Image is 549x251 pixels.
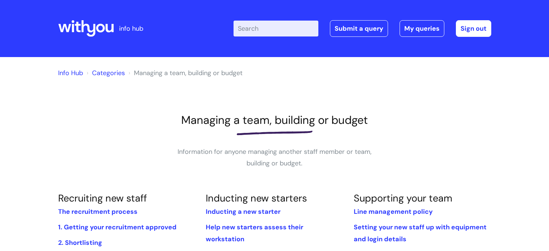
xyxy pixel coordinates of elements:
a: Inducting a new starter [206,207,280,216]
a: My queries [400,20,444,37]
a: The recruitment process [58,207,138,216]
a: Inducting new starters [206,192,307,204]
a: Line management policy [354,207,433,216]
a: 2. Shortlisting [58,238,102,247]
div: | - [234,20,491,37]
a: Setting your new staff up with equipment and login details [354,223,487,243]
input: Search [234,21,318,36]
a: Submit a query [330,20,388,37]
p: info hub [119,23,143,34]
li: Solution home [85,67,125,79]
a: Help new starters assess their workstation [206,223,303,243]
a: Info Hub [58,69,83,77]
h1: Managing a team, building or budget [58,113,491,127]
p: Information for anyone managing another staff member or team, building or budget. [166,146,383,169]
li: Managing a team, building or budget [127,67,243,79]
a: Recruiting new staff [58,192,147,204]
a: Supporting your team [354,192,452,204]
a: Categories [92,69,125,77]
a: 1. Getting your recruitment approved [58,223,177,231]
a: Sign out [456,20,491,37]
